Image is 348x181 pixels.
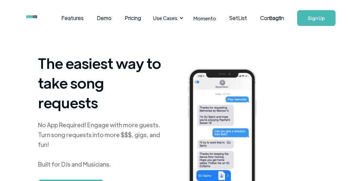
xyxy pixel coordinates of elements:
[223,8,254,28] a: SetList
[297,10,336,26] a: Sign Up
[263,7,291,30] a: Log In
[26,11,38,25] a: home
[153,14,177,22] div: Use Cases
[26,15,50,19] img: requestnow logo
[187,9,223,28] a: Momento
[55,8,90,28] a: Features
[118,8,148,28] a: Pricing
[254,8,287,28] a: Contact
[38,53,166,112] h1: The easiest way to take song requests
[149,8,185,28] div: Use Cases
[90,8,118,28] a: Demo
[38,120,166,169] div: No App Required! Engage with more guests. Turn song requests into more $$$, gigs, and fun! Built ...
